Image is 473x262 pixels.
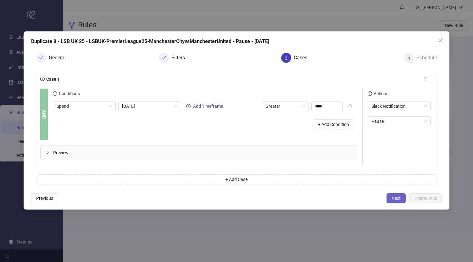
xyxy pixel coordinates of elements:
[41,110,47,119] b: AND
[49,53,71,63] div: General
[184,102,225,110] button: Add Timeframe
[36,174,437,184] button: + Add Case
[416,53,437,63] div: Schedule
[31,38,442,45] div: Duplicate 8 - LSB UK 25 - LSBUK-PremierLeague25-ManchesterCityvsManchesterUnited - Pause - [DATE]
[343,101,357,111] button: delete
[387,193,406,203] button: Next
[53,149,352,156] span: Preview
[438,38,443,43] span: close
[294,53,312,63] div: Cases
[265,101,305,111] span: Greater
[41,145,357,160] div: Preview
[53,91,57,96] span: info-circle
[31,193,58,203] button: Previous
[436,35,446,45] button: Close
[122,101,177,111] span: Today
[318,122,349,127] span: + Add Condition
[36,196,53,201] span: Previous
[39,56,43,60] span: check
[46,151,49,155] span: collapsed
[57,91,80,96] span: Conditions
[57,101,112,111] span: Spend
[40,77,45,81] span: info-circle
[371,101,427,111] span: Slack Notification
[193,104,223,109] span: Add Timeframe
[408,56,410,61] span: 4
[368,91,372,96] span: info-circle
[409,193,442,203] button: Create Rule
[171,53,190,63] div: Filters
[418,74,433,84] button: delete
[285,56,287,61] span: 3
[372,91,388,96] span: Actions
[313,119,354,129] button: + Add Condition
[162,56,166,60] span: check
[392,196,401,201] span: Next
[45,77,60,82] span: Case 1
[225,177,248,182] span: + Add Case
[186,104,191,108] span: plus-circle
[371,117,427,126] span: Pause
